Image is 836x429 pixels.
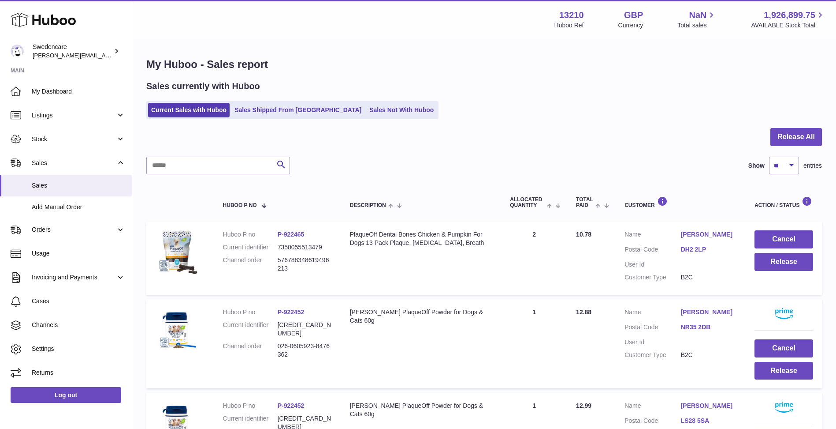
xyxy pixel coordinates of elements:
[576,197,593,208] span: Total paid
[677,21,717,30] span: Total sales
[559,9,584,21] strong: 13210
[624,417,681,427] dt: Postal Code
[223,256,278,273] dt: Channel order
[33,52,224,59] span: [PERSON_NAME][EMAIL_ADDRESS][PERSON_NAME][DOMAIN_NAME]
[624,260,681,269] dt: User Id
[278,231,305,238] a: P-922465
[146,57,822,71] h1: My Huboo - Sales report
[748,162,765,170] label: Show
[681,273,737,282] dd: B2C
[278,309,305,316] a: P-922452
[146,80,260,92] h2: Sales currently with Huboo
[278,321,332,338] dd: [CREDIT_CARD_NUMBER]
[501,222,567,295] td: 2
[751,9,825,30] a: 1,926,899.75 AVAILABLE Stock Total
[576,402,591,409] span: 12.99
[681,230,737,239] a: [PERSON_NAME]
[624,230,681,241] dt: Name
[624,351,681,359] dt: Customer Type
[231,103,364,117] a: Sales Shipped From [GEOGRAPHIC_DATA]
[618,21,643,30] div: Currency
[32,321,125,329] span: Channels
[501,299,567,388] td: 1
[624,245,681,256] dt: Postal Code
[223,308,278,316] dt: Huboo P no
[554,21,584,30] div: Huboo Ref
[624,323,681,334] dt: Postal Code
[803,162,822,170] span: entries
[223,402,278,410] dt: Huboo P no
[624,196,737,208] div: Customer
[366,103,437,117] a: Sales Not With Huboo
[223,243,278,252] dt: Current identifier
[223,342,278,359] dt: Channel order
[510,197,544,208] span: ALLOCATED Quantity
[32,159,116,167] span: Sales
[764,9,815,21] span: 1,926,899.75
[32,249,125,258] span: Usage
[681,323,737,331] a: NR35 2DB
[754,339,813,357] button: Cancel
[32,369,125,377] span: Returns
[32,111,116,120] span: Listings
[278,402,305,409] a: P-922452
[681,402,737,410] a: [PERSON_NAME]
[155,308,199,352] img: $_57.JPG
[681,351,737,359] dd: B2C
[223,203,257,208] span: Huboo P no
[32,273,116,282] span: Invoicing and Payments
[32,345,125,353] span: Settings
[278,256,332,273] dd: 576788348619496213
[754,253,813,271] button: Release
[148,103,230,117] a: Current Sales with Huboo
[681,308,737,316] a: [PERSON_NAME]
[624,338,681,346] dt: User Id
[624,273,681,282] dt: Customer Type
[278,243,332,252] dd: 7350055513479
[350,230,493,247] div: PlaqueOff Dental Bones Chicken & Pumpkin For Dogs 13 Pack Plaque, [MEDICAL_DATA], Breath
[32,135,116,143] span: Stock
[32,87,125,96] span: My Dashboard
[751,21,825,30] span: AVAILABLE Stock Total
[624,308,681,319] dt: Name
[576,231,591,238] span: 10.78
[155,230,199,275] img: $_57.JPG
[350,308,493,325] div: [PERSON_NAME] PlaqueOff Powder for Dogs & Cats 60g
[350,203,386,208] span: Description
[32,297,125,305] span: Cases
[775,308,793,319] img: primelogo.png
[689,9,706,21] span: NaN
[11,387,121,403] a: Log out
[754,196,813,208] div: Action / Status
[624,9,643,21] strong: GBP
[754,362,813,380] button: Release
[278,342,332,359] dd: 026-0605923-8476362
[681,417,737,425] a: LS28 5SA
[681,245,737,254] a: DH2 2LP
[32,181,125,190] span: Sales
[223,321,278,338] dt: Current identifier
[770,128,822,146] button: Release All
[624,402,681,412] dt: Name
[576,309,591,316] span: 12.88
[677,9,717,30] a: NaN Total sales
[754,230,813,248] button: Cancel
[32,226,116,234] span: Orders
[775,402,793,413] img: primelogo.png
[32,203,125,211] span: Add Manual Order
[33,43,112,60] div: Swedencare
[223,230,278,239] dt: Huboo P no
[11,45,24,58] img: daniel.corbridge@swedencare.co.uk
[350,402,493,418] div: [PERSON_NAME] PlaqueOff Powder for Dogs & Cats 60g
